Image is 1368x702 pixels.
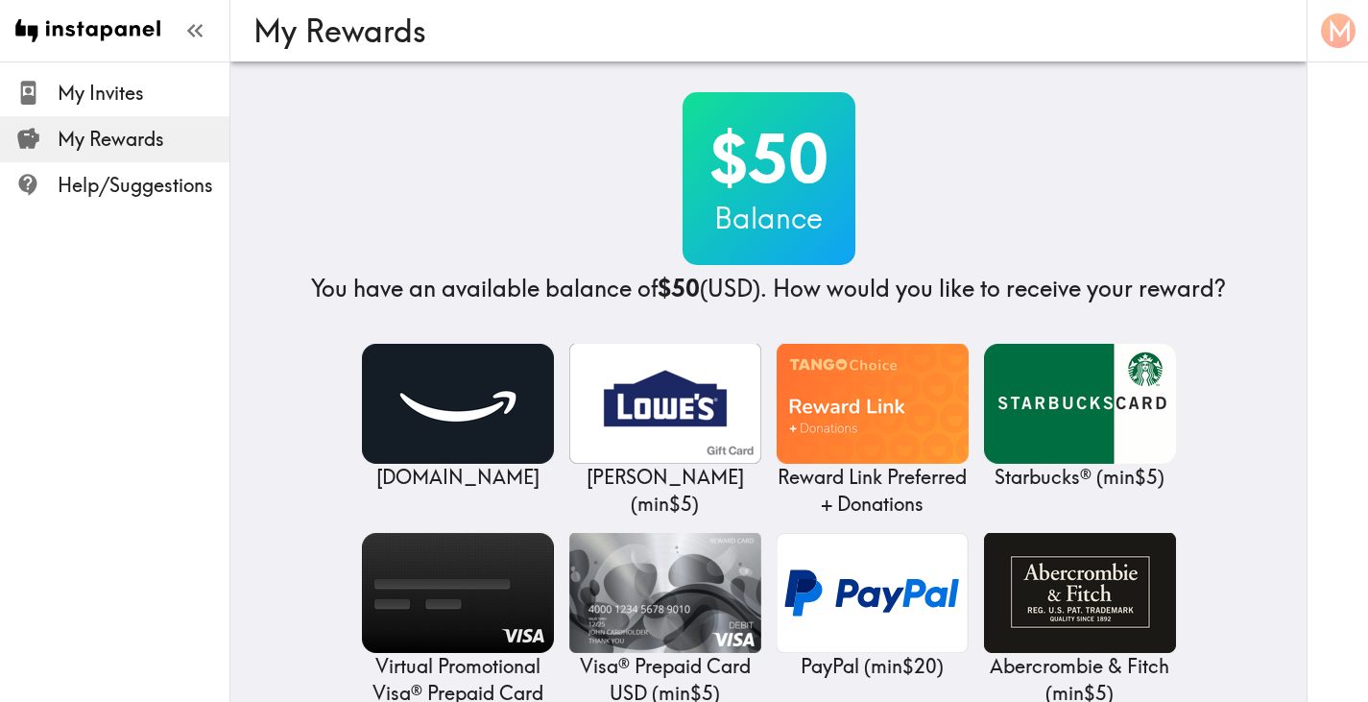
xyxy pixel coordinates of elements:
[253,12,1268,49] h3: My Rewards
[569,344,761,464] img: Lowe's
[777,533,969,653] img: PayPal
[658,274,700,303] b: $50
[362,533,554,653] img: Virtual Promotional Visa® Prepaid Card USD
[683,119,855,198] h2: $50
[984,344,1176,464] img: Starbucks®
[58,126,229,153] span: My Rewards
[777,653,969,680] p: PayPal ( min $20 )
[569,344,761,518] a: Lowe's[PERSON_NAME] (min$5)
[984,344,1176,491] a: Starbucks®Starbucks® (min$5)
[311,273,1226,305] h4: You have an available balance of (USD) . How would you like to receive your reward?
[683,198,855,238] h3: Balance
[1319,12,1357,50] button: M
[569,533,761,653] img: Visa® Prepaid Card USD
[362,344,554,464] img: Amazon.com
[58,172,229,199] span: Help/Suggestions
[1328,14,1353,48] span: M
[58,80,229,107] span: My Invites
[777,533,969,680] a: PayPalPayPal (min$20)
[777,344,969,464] img: Reward Link Preferred + Donations
[569,464,761,518] p: [PERSON_NAME] ( min $5 )
[362,464,554,491] p: [DOMAIN_NAME]
[984,533,1176,653] img: Abercrombie & Fitch
[777,464,969,518] p: Reward Link Preferred + Donations
[984,464,1176,491] p: Starbucks® ( min $5 )
[362,344,554,491] a: Amazon.com[DOMAIN_NAME]
[777,344,969,518] a: Reward Link Preferred + DonationsReward Link Preferred + Donations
